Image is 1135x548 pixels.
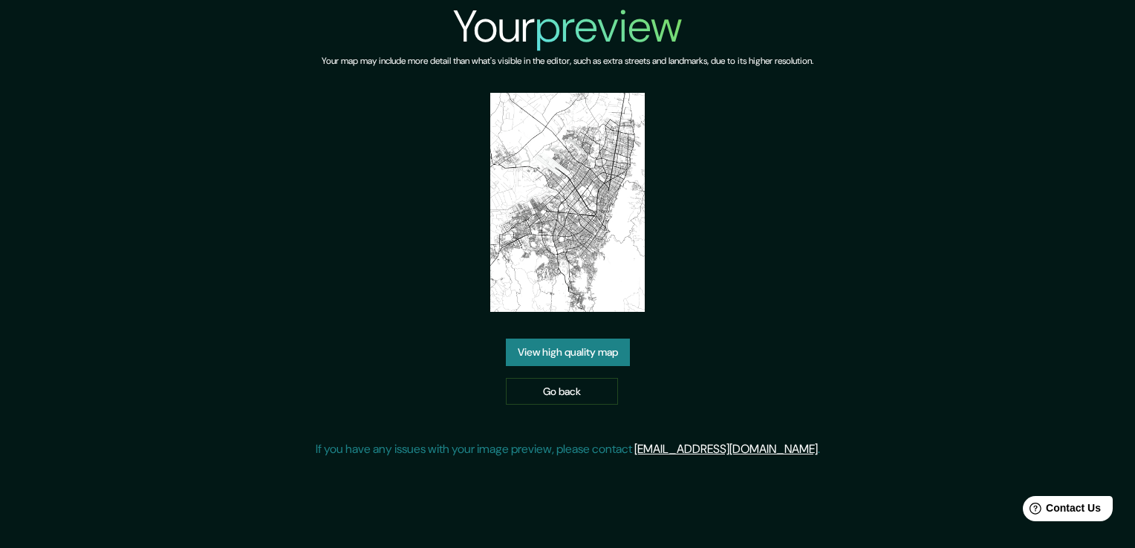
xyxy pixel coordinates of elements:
p: If you have any issues with your image preview, please contact . [316,440,820,458]
a: Go back [506,378,618,405]
a: View high quality map [506,339,630,366]
a: [EMAIL_ADDRESS][DOMAIN_NAME] [634,441,818,457]
iframe: Help widget launcher [1003,490,1119,532]
img: created-map-preview [490,93,645,312]
h6: Your map may include more detail than what's visible in the editor, such as extra streets and lan... [322,53,813,69]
